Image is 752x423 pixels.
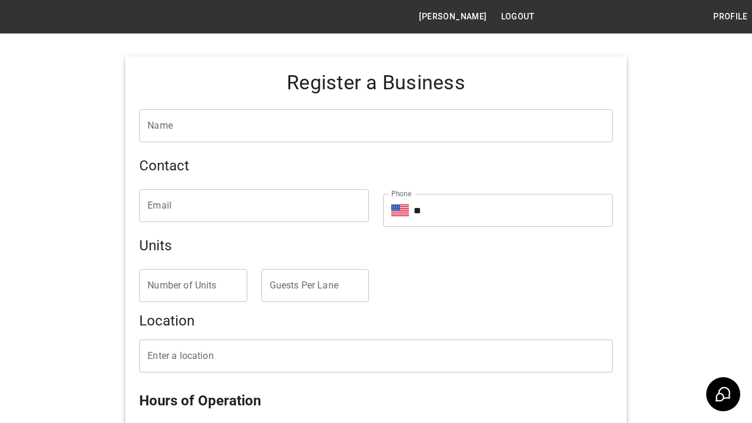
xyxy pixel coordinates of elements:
h5: Contact [139,156,612,175]
button: Select country [391,202,409,219]
h5: Hours of Operation [139,391,612,410]
h4: Register a Business [139,70,612,95]
h5: Location [139,311,612,330]
button: [PERSON_NAME] [414,6,491,28]
h5: Units [139,236,612,255]
button: Profile [709,6,752,28]
label: Phone [391,189,411,199]
img: logo [6,11,70,22]
button: Logout [496,6,539,28]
